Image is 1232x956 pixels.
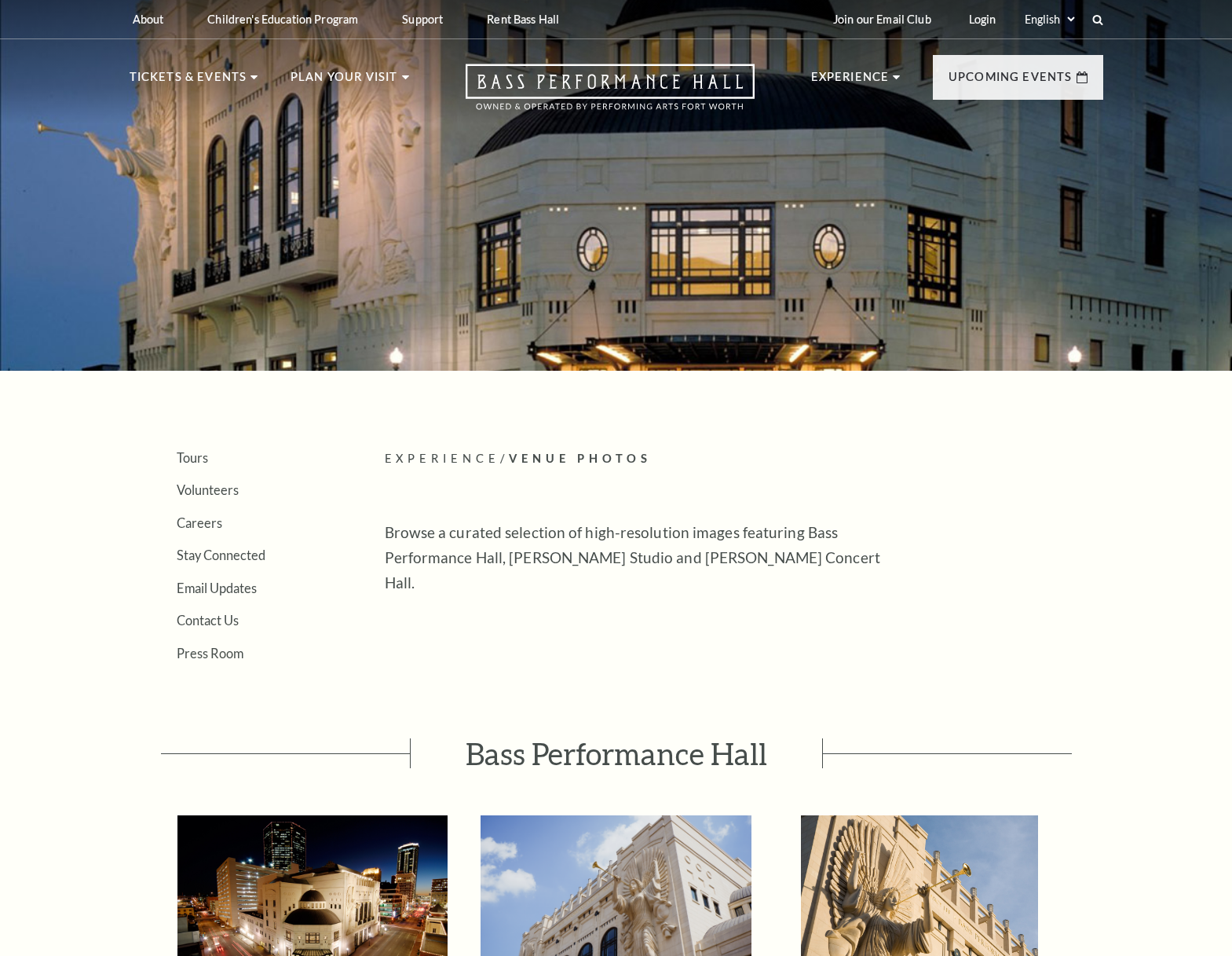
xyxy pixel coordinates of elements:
a: Volunteers [177,482,239,497]
p: Browse a curated selection of high-resolution images featuring Bass Performance Hall, [PERSON_NAM... [385,520,895,595]
a: Stay Connected [177,548,265,562]
p: Plan Your Visit [291,68,398,96]
p: Tickets & Events [130,68,247,96]
p: Support [402,13,443,26]
p: Children's Education Program [207,13,358,26]
p: Upcoming Events [949,68,1073,96]
a: Contact Us [177,613,239,628]
a: Press Room [177,646,243,661]
a: Careers [177,515,222,530]
span: Venue Photos [509,452,652,465]
span: Bass Performance Hall [410,738,823,768]
a: Email Updates [177,581,257,595]
p: Experience [811,68,890,96]
p: / [385,449,1103,469]
p: Rent Bass Hall [487,13,559,26]
select: Select: [1022,12,1077,27]
span: Experience [385,452,501,465]
p: About [133,13,164,26]
a: Tours [177,450,208,465]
